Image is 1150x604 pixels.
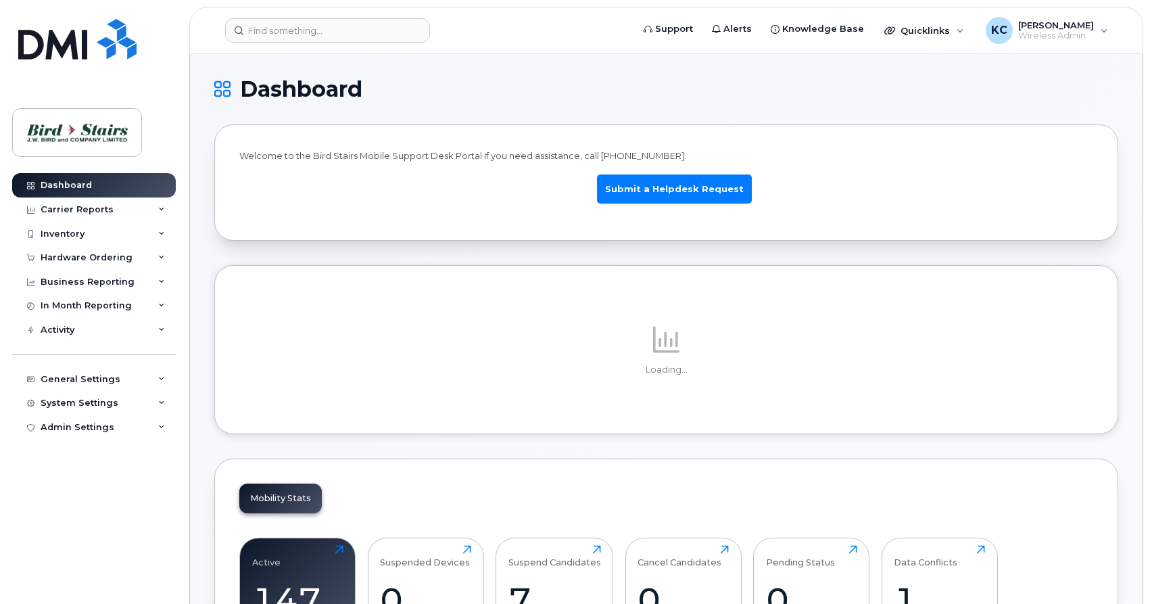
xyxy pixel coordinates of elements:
[766,545,835,567] div: Pending Status
[240,79,362,99] span: Dashboard
[380,545,470,567] div: Suspended Devices
[508,545,601,567] div: Suspend Candidates
[239,364,1093,376] p: Loading...
[597,175,752,204] a: Submit a Helpdesk Request
[894,545,957,567] div: Data Conflicts
[239,149,1093,162] p: Welcome to the Bird Stairs Mobile Support Desk Portal If you need assistance, call [PHONE_NUMBER].
[638,545,721,567] div: Cancel Candidates
[252,545,281,567] div: Active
